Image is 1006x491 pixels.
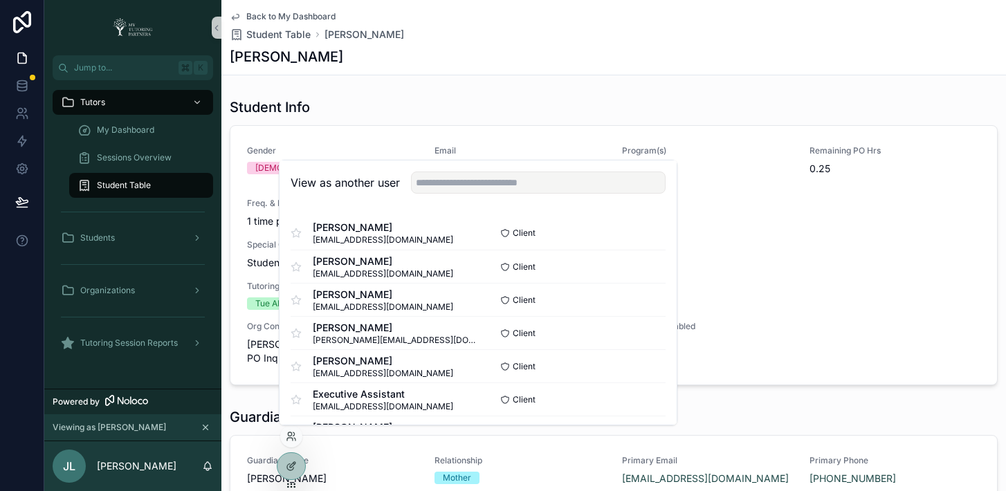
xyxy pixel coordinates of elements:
[53,225,213,250] a: Students
[313,268,453,279] span: [EMAIL_ADDRESS][DOMAIN_NAME]
[313,368,453,379] span: [EMAIL_ADDRESS][DOMAIN_NAME]
[247,321,418,332] span: Org Contact Full Name
[810,472,896,485] a: [PHONE_NUMBER]
[513,228,536,239] span: Client
[313,221,453,234] span: [PERSON_NAME]
[313,288,453,302] span: [PERSON_NAME]
[247,214,418,228] span: 1 time per week, 45-minute session
[246,28,311,41] span: Student Table
[53,331,213,355] a: Tutoring Session Reports
[291,174,400,191] h2: View as another user
[247,198,418,209] span: Freq. & Duration
[313,354,453,368] span: [PERSON_NAME]
[230,47,343,66] h1: [PERSON_NAME]
[513,261,536,272] span: Client
[44,80,221,373] div: scrollable content
[810,145,980,156] span: Remaining PO Hrs
[97,124,154,136] span: My Dashboard
[195,62,206,73] span: K
[74,62,173,73] span: Jump to...
[255,297,285,310] div: Tue AM
[255,162,348,174] div: [DEMOGRAPHIC_DATA]
[80,232,115,243] span: Students
[80,337,178,349] span: Tutoring Session Reports
[53,422,166,433] span: Viewing as [PERSON_NAME]
[53,90,213,115] a: Tutors
[810,162,980,176] span: 0.25
[622,145,793,156] span: Program(s)
[69,118,213,142] a: My Dashboard
[230,98,310,117] h1: Student Info
[247,256,980,270] span: Students shy and hard time asking questions
[247,337,418,365] span: [PERSON_NAME], CW PO Inquiries (Dre)
[313,234,453,245] span: [EMAIL_ADDRESS][DOMAIN_NAME]
[810,455,980,466] span: Primary Phone
[622,472,789,485] a: [EMAIL_ADDRESS][DOMAIN_NAME]
[80,97,105,108] span: Tutors
[247,472,418,485] span: [PERSON_NAME]
[513,328,536,339] span: Client
[247,455,418,466] span: Guardian Name
[109,17,157,39] img: App logo
[230,407,318,427] h1: Guardian Info
[97,459,176,473] p: [PERSON_NAME]
[97,180,151,191] span: Student Table
[313,401,453,412] span: [EMAIL_ADDRESS][DOMAIN_NAME]
[69,173,213,198] a: Student Table
[443,472,471,484] div: Mother
[80,285,135,296] span: Organizations
[513,295,536,306] span: Client
[313,302,453,313] span: [EMAIL_ADDRESS][DOMAIN_NAME]
[313,387,453,401] span: Executive Assistant
[230,28,311,41] a: Student Table
[69,145,213,170] a: Sessions Overview
[622,455,793,466] span: Primary Email
[247,145,418,156] span: Gender
[313,335,478,346] span: [PERSON_NAME][EMAIL_ADDRESS][DOMAIN_NAME]
[63,458,75,474] span: JL
[313,321,478,335] span: [PERSON_NAME]
[435,145,605,156] span: Email
[53,278,213,303] a: Organizations
[97,152,172,163] span: Sessions Overview
[247,239,980,250] span: Special Considerations
[53,396,100,407] span: Powered by
[313,254,453,268] span: [PERSON_NAME]
[324,28,404,41] a: [PERSON_NAME]
[435,455,605,466] span: Relationship
[622,321,793,332] span: Recording Enabled
[313,420,453,434] span: [PERSON_NAME]
[53,55,213,80] button: Jump to...K
[513,394,536,405] span: Client
[247,281,980,292] span: Tutoring Availability
[44,389,221,414] a: Powered by
[230,11,336,22] a: Back to My Dashboard
[513,361,536,372] span: Client
[246,11,336,22] span: Back to My Dashboard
